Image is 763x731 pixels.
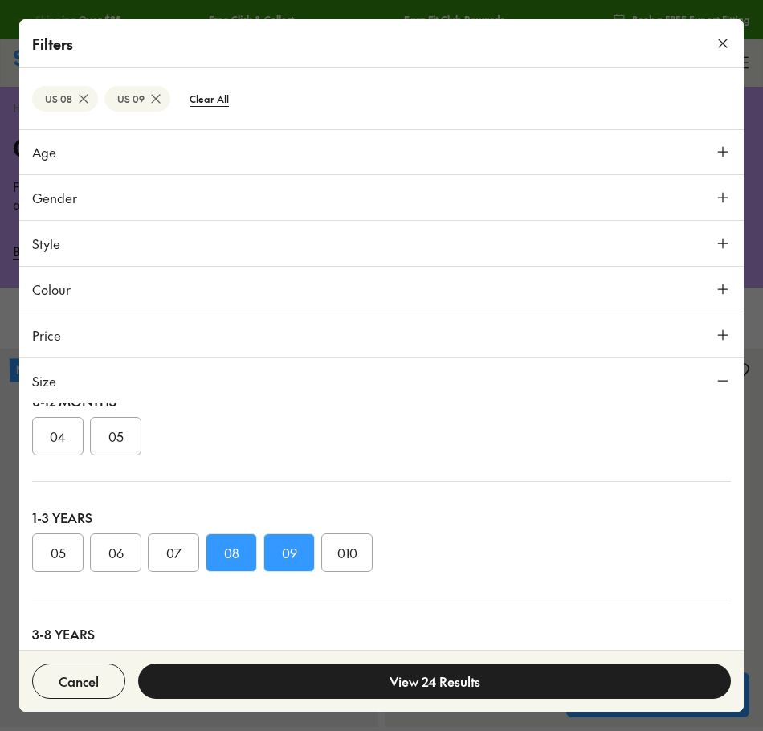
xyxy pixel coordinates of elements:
[90,533,141,572] button: 06
[321,533,373,572] button: 010
[14,48,116,76] a: Shoes & Sox
[32,664,125,699] button: Cancel
[32,508,731,527] div: 1-3 Years
[32,234,60,253] span: Style
[32,86,98,112] btn: US 08
[32,371,56,390] span: Size
[148,533,199,572] button: 07
[13,129,750,165] h1: Girls' Sport Shoes
[32,188,77,207] span: Gender
[13,100,43,116] a: Home
[177,84,242,113] btn: Clear All
[32,142,56,161] span: Age
[19,267,744,312] button: Colour
[14,48,116,76] img: SNS_Logo_Responsive.svg
[19,358,744,403] button: Size
[32,33,73,55] p: Filters
[206,533,257,572] button: 08
[32,533,84,572] button: 05
[32,280,71,299] span: Colour
[19,129,744,174] button: Age
[32,417,84,455] button: 04
[32,325,61,345] span: Price
[263,533,315,572] button: 09
[19,175,744,220] button: Gender
[90,417,141,455] button: 05
[10,357,59,382] p: New In
[13,178,750,214] p: For girls starting school and seeking a stylish and reliable pair of school sports shoes, look no...
[32,624,731,643] div: 3-8 Years
[19,312,744,357] button: Price
[13,233,84,268] a: Black Sports
[19,221,744,266] button: Style
[632,12,750,27] span: Book a FREE Expert Fitting
[104,86,170,112] btn: US 09
[613,5,750,34] a: Book a FREE Expert Fitting
[138,664,731,699] button: View 24 Results
[16,631,72,683] iframe: Gorgias live chat messenger
[13,100,750,116] div: > > >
